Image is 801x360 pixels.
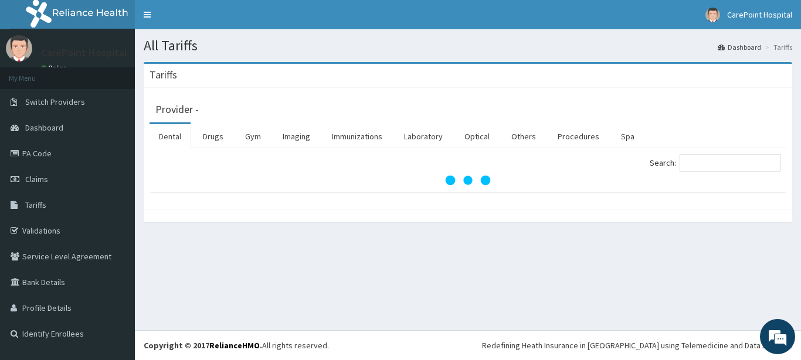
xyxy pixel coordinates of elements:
footer: All rights reserved. [135,330,801,360]
img: User Image [705,8,720,22]
input: Search: [680,154,780,172]
li: Tariffs [762,42,792,52]
a: Drugs [194,124,233,149]
a: Imaging [273,124,320,149]
a: RelianceHMO [209,340,260,351]
svg: audio-loading [444,157,491,204]
p: CarePoint Hospital [41,47,127,58]
h1: All Tariffs [144,38,792,53]
a: Online [41,64,69,72]
h3: Tariffs [150,70,177,80]
span: Tariffs [25,200,46,210]
a: Procedures [548,124,609,149]
a: Dashboard [718,42,761,52]
a: Spa [612,124,644,149]
a: Gym [236,124,270,149]
a: Optical [455,124,499,149]
span: Claims [25,174,48,184]
a: Others [502,124,545,149]
h3: Provider - [155,104,199,115]
span: CarePoint Hospital [727,9,792,20]
strong: Copyright © 2017 . [144,340,262,351]
label: Search: [650,154,780,172]
a: Immunizations [323,124,392,149]
a: Dental [150,124,191,149]
a: Laboratory [395,124,452,149]
img: User Image [6,35,32,61]
span: Switch Providers [25,97,85,107]
span: Dashboard [25,122,63,133]
div: Redefining Heath Insurance in [GEOGRAPHIC_DATA] using Telemedicine and Data Science! [482,340,792,351]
